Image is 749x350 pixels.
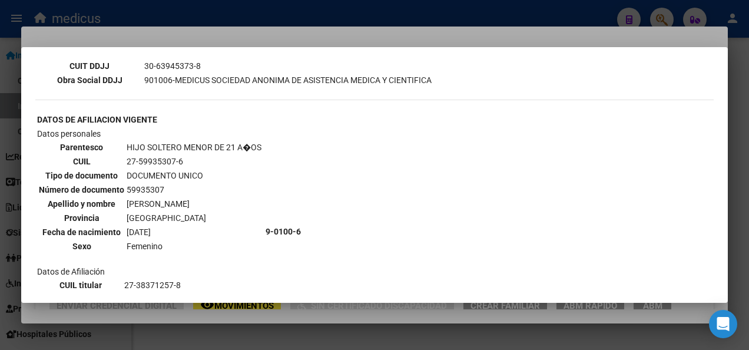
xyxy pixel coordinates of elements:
b: DATOS DE AFILIACION VIGENTE [37,115,157,124]
td: 27-38371257-8 [124,279,233,292]
td: 30-63945373-8 [144,60,432,72]
th: Tipo de documento [38,169,125,182]
td: 59935307 [126,183,262,196]
b: 9-0100-6 [266,227,301,236]
th: Apellido y nombre [38,197,125,210]
td: 901006-MEDICUS SOCIEDAD ANONIMA DE ASISTENCIA MEDICA Y CIENTIFICA [144,74,432,87]
td: HIJO SOLTERO MENOR DE 21 A�OS [126,141,262,154]
th: Parentesco [38,141,125,154]
td: Datos personales Datos de Afiliación [37,127,264,336]
th: Obra Social DDJJ [37,74,142,87]
td: DOCUMENTO UNICO [126,169,262,182]
th: Fecha de nacimiento [38,226,125,239]
div: Open Intercom Messenger [709,310,737,338]
th: CUIL titular [38,279,122,292]
th: Sexo [38,240,125,253]
th: Número de documento [38,183,125,196]
th: CUIL [38,155,125,168]
td: [DATE] [126,226,262,239]
td: 27-59935307-6 [126,155,262,168]
td: Femenino [126,240,262,253]
th: CUIT DDJJ [37,60,142,72]
td: [PERSON_NAME] [126,197,262,210]
th: Provincia [38,212,125,224]
td: [GEOGRAPHIC_DATA] [126,212,262,224]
